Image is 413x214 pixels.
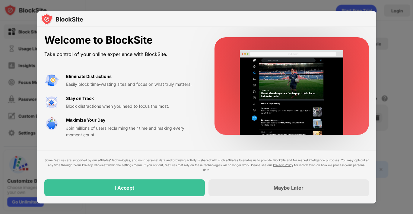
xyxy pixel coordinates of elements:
div: Block distractions when you need to focus the most. [66,103,200,110]
div: Some features are supported by our affiliates’ technologies, and your personal data and browsing ... [44,158,369,172]
div: I Accept [115,185,134,191]
img: value-avoid-distractions.svg [44,73,59,88]
div: Maximize Your Day [66,117,105,123]
a: Privacy Policy [273,163,293,167]
div: Welcome to BlockSite [44,34,200,46]
div: Maybe Later [274,185,303,191]
div: Easily block time-wasting sites and focus on what truly matters. [66,81,200,88]
div: Eliminate Distractions [66,73,112,80]
img: logo-blocksite.svg [41,13,83,25]
img: value-safe-time.svg [44,117,59,131]
div: Stay on Track [66,95,94,102]
div: Take control of your online experience with BlockSite. [44,50,200,59]
div: Join millions of users reclaiming their time and making every moment count. [66,125,200,138]
img: value-focus.svg [44,95,59,110]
